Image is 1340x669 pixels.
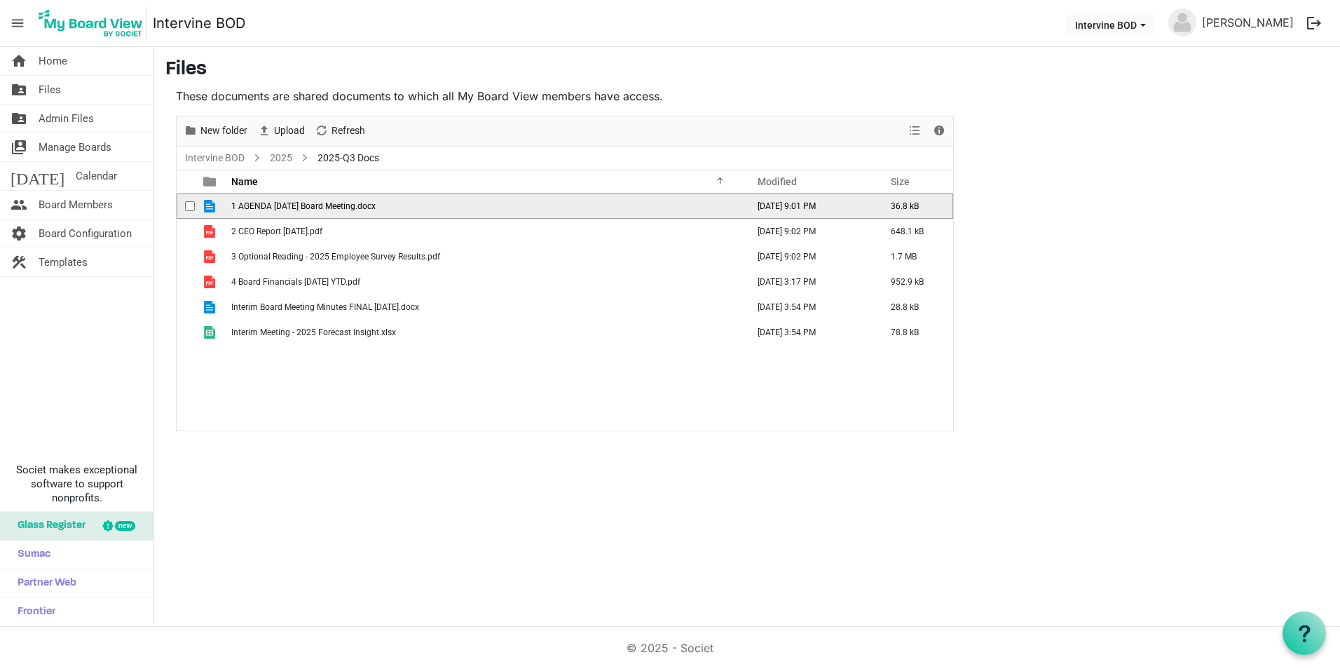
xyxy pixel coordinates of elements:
[39,191,113,219] span: Board Members
[330,122,367,140] span: Refresh
[11,133,27,161] span: switch_account
[34,6,153,41] a: My Board View Logo
[310,116,370,146] div: Refresh
[313,122,368,140] button: Refresh
[227,219,743,244] td: 2 CEO Report 2025-09-30.pdf is template cell column header Name
[76,162,117,190] span: Calendar
[906,122,923,140] button: View dropdownbutton
[39,133,111,161] span: Manage Boards
[876,295,953,320] td: 28.8 kB is template cell column header Size
[227,194,743,219] td: 1 AGENDA 2025-09-30 Board Meeting.docx is template cell column header Name
[195,194,227,219] td: is template cell column header type
[227,295,743,320] td: Interim Board Meeting Minutes FINAL 2025-08-08.docx is template cell column header Name
[1299,8,1329,38] button: logout
[876,320,953,345] td: 78.8 kB is template cell column header Size
[39,47,67,75] span: Home
[876,269,953,295] td: 952.9 kB is template cell column header Size
[315,149,382,167] span: 2025-Q3 Docs
[227,269,743,295] td: 4 Board Financials August 2025 YTD.pdf is template cell column header Name
[39,104,94,133] span: Admin Files
[1196,8,1299,36] a: [PERSON_NAME]
[743,295,876,320] td: September 18, 2025 3:54 PM column header Modified
[231,277,360,287] span: 4 Board Financials [DATE] YTD.pdf
[231,252,440,262] span: 3 Optional Reading - 2025 Employee Survey Results.pdf
[743,219,876,244] td: September 23, 2025 9:02 PM column header Modified
[11,76,27,104] span: folder_shared
[11,541,50,569] span: Sumac
[165,58,1329,82] h3: Files
[11,191,27,219] span: people
[231,176,258,187] span: Name
[176,88,954,104] p: These documents are shared documents to which all My Board View members have access.
[758,176,797,187] span: Modified
[11,512,86,540] span: Glass Register
[930,122,949,140] button: Details
[876,219,953,244] td: 648.1 kB is template cell column header Size
[11,248,27,276] span: construction
[4,10,31,36] span: menu
[743,320,876,345] td: September 18, 2025 3:54 PM column header Modified
[252,116,310,146] div: Upload
[39,76,61,104] span: Files
[273,122,306,140] span: Upload
[195,320,227,345] td: is template cell column header type
[39,248,88,276] span: Templates
[903,116,927,146] div: View
[627,641,713,655] a: © 2025 - Societ
[231,201,376,211] span: 1 AGENDA [DATE] Board Meeting.docx
[177,194,195,219] td: checkbox
[267,149,295,167] a: 2025
[182,149,247,167] a: Intervine BOD
[11,569,76,597] span: Partner Web
[153,9,245,37] a: Intervine BOD
[195,295,227,320] td: is template cell column header type
[927,116,951,146] div: Details
[182,122,250,140] button: New folder
[876,244,953,269] td: 1.7 MB is template cell column header Size
[231,227,322,236] span: 2 CEO Report [DATE].pdf
[199,122,249,140] span: New folder
[891,176,910,187] span: Size
[255,122,308,140] button: Upload
[195,219,227,244] td: is template cell column header type
[743,244,876,269] td: September 23, 2025 9:02 PM column header Modified
[39,219,132,248] span: Board Configuration
[195,269,227,295] td: is template cell column header type
[227,244,743,269] td: 3 Optional Reading - 2025 Employee Survey Results.pdf is template cell column header Name
[1168,8,1196,36] img: no-profile-picture.svg
[11,162,64,190] span: [DATE]
[179,116,252,146] div: New folder
[743,269,876,295] td: September 24, 2025 3:17 PM column header Modified
[1066,15,1155,34] button: Intervine BOD dropdownbutton
[6,463,147,505] span: Societ makes exceptional software to support nonprofits.
[743,194,876,219] td: September 23, 2025 9:01 PM column header Modified
[115,521,135,531] div: new
[876,194,953,219] td: 36.8 kB is template cell column header Size
[11,219,27,248] span: settings
[195,244,227,269] td: is template cell column header type
[34,6,147,41] img: My Board View Logo
[11,47,27,75] span: home
[11,598,55,626] span: Frontier
[231,327,396,337] span: Interim Meeting - 2025 Forecast Insight.xlsx
[11,104,27,133] span: folder_shared
[177,320,195,345] td: checkbox
[227,320,743,345] td: Interim Meeting - 2025 Forecast Insight.xlsx is template cell column header Name
[177,244,195,269] td: checkbox
[177,295,195,320] td: checkbox
[231,302,419,312] span: Interim Board Meeting Minutes FINAL [DATE].docx
[177,269,195,295] td: checkbox
[177,219,195,244] td: checkbox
